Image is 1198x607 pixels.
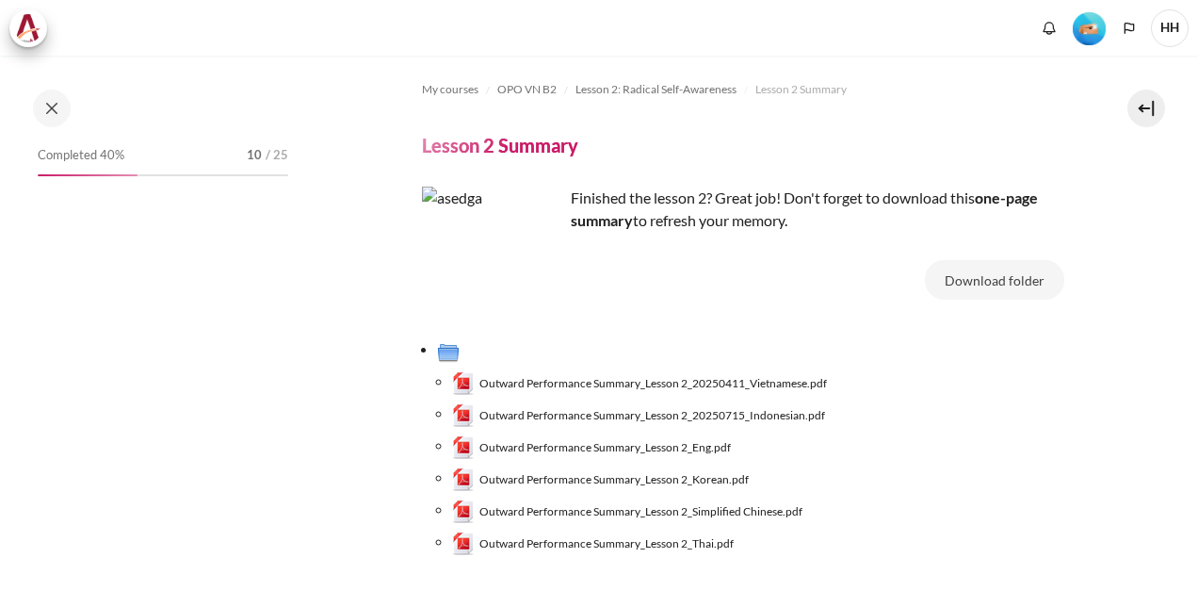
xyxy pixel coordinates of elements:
span: OPO VN B2 [497,81,557,98]
span: HH [1151,9,1189,47]
span: Outward Performance Summary_Lesson 2_Thai.pdf [479,535,734,552]
h4: Lesson 2 Summary [422,133,578,157]
img: Outward Performance Summary_Lesson 2_Simplified Chinese.pdf [452,500,475,523]
a: Outward Performance Summary_Lesson 2_Simplified Chinese.pdfOutward Performance Summary_Lesson 2_S... [452,500,803,523]
img: Level #2 [1073,12,1106,45]
span: Outward Performance Summary_Lesson 2_20250411_Vietnamese.pdf [479,375,827,392]
a: Level #2 [1065,10,1113,45]
img: Outward Performance Summary_Lesson 2_20250715_Indonesian.pdf [452,404,475,427]
a: Outward Performance Summary_Lesson 2_Eng.pdfOutward Performance Summary_Lesson 2_Eng.pdf [452,436,732,459]
a: Lesson 2 Summary [755,78,847,101]
span: Outward Performance Summary_Lesson 2_Eng.pdf [479,439,731,456]
div: Level #2 [1073,10,1106,45]
span: 10 [247,146,262,165]
img: Outward Performance Summary_Lesson 2_20250411_Vietnamese.pdf [452,372,475,395]
span: Lesson 2 Summary [755,81,847,98]
span: Outward Performance Summary_Lesson 2_Korean.pdf [479,471,749,488]
button: Languages [1115,14,1143,42]
a: Outward Performance Summary_Lesson 2_Thai.pdfOutward Performance Summary_Lesson 2_Thai.pdf [452,533,735,555]
a: Outward Performance Summary_Lesson 2_20250715_Indonesian.pdfOutward Performance Summary_Lesson 2_... [452,404,826,427]
img: Outward Performance Summary_Lesson 2_Korean.pdf [452,468,475,491]
img: Outward Performance Summary_Lesson 2_Eng.pdf [452,436,475,459]
a: User menu [1151,9,1189,47]
span: My courses [422,81,478,98]
span: Completed 40% [38,146,124,165]
a: Outward Performance Summary_Lesson 2_Korean.pdfOutward Performance Summary_Lesson 2_Korean.pdf [452,468,750,491]
button: Download folder [925,260,1064,300]
p: Finished the lesson 2? Great job! Don't forget to download this to refresh your memory. [422,187,1064,232]
a: OPO VN B2 [497,78,557,101]
span: Outward Performance Summary_Lesson 2_Simplified Chinese.pdf [479,503,802,520]
img: asedga [422,187,563,328]
a: Lesson 2: Radical Self-Awareness [575,78,737,101]
span: Lesson 2: Radical Self-Awareness [575,81,737,98]
a: My courses [422,78,478,101]
div: 40% [38,174,138,176]
img: Outward Performance Summary_Lesson 2_Thai.pdf [452,533,475,555]
div: Show notification window with no new notifications [1035,14,1063,42]
img: Architeck [15,14,41,42]
a: Outward Performance Summary_Lesson 2_20250411_Vietnamese.pdfOutward Performance Summary_Lesson 2_... [452,372,828,395]
span: / 25 [266,146,288,165]
a: Architeck Architeck [9,9,57,47]
span: Outward Performance Summary_Lesson 2_20250715_Indonesian.pdf [479,407,825,424]
nav: Navigation bar [422,74,1064,105]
